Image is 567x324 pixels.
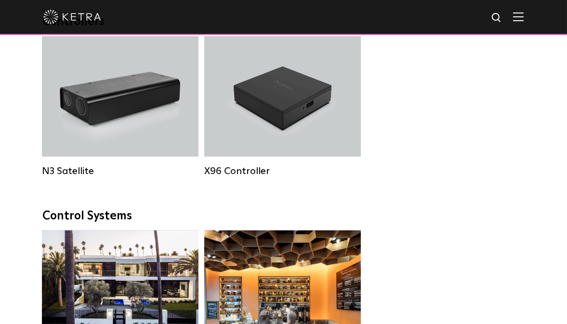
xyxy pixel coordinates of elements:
[491,12,503,24] img: search icon
[42,165,198,177] div: N3 Satellite
[43,209,525,223] div: Control Systems
[513,12,524,21] img: Hamburger%20Nav.svg
[42,36,198,177] a: N3 Satellite N3 Satellite
[204,165,361,177] div: X96 Controller
[43,10,101,24] img: ketra-logo-2019-white
[204,36,361,177] a: X96 Controller X96 Controller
